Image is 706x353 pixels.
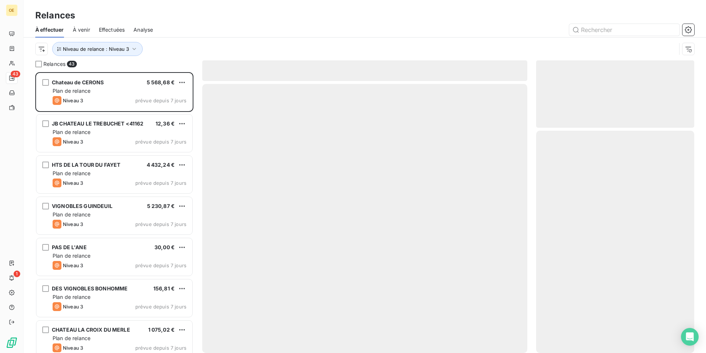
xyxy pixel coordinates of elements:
[63,221,83,227] span: Niveau 3
[35,72,193,353] div: grid
[153,285,175,292] span: 156,81 €
[63,304,83,310] span: Niveau 3
[147,79,175,85] span: 5 568,68 €
[73,26,90,33] span: À venir
[133,26,153,33] span: Analyse
[99,26,125,33] span: Effectuées
[53,211,90,218] span: Plan de relance
[52,162,120,168] span: HTS DE LA TOUR DU FAYET
[135,262,186,268] span: prévue depuis 7 jours
[6,337,18,349] img: Logo LeanPay
[135,98,186,103] span: prévue depuis 7 jours
[63,98,83,103] span: Niveau 3
[52,244,87,250] span: PAS DE L'ANE
[53,294,90,300] span: Plan de relance
[52,326,130,333] span: CHATEAU LA CROIX DU MERLE
[67,61,76,67] span: 43
[156,120,175,127] span: 12,36 €
[52,42,143,56] button: Niveau de relance : Niveau 3
[53,253,90,259] span: Plan de relance
[11,71,20,77] span: 43
[53,88,90,94] span: Plan de relance
[135,180,186,186] span: prévue depuis 7 jours
[6,4,18,16] div: OE
[569,24,680,36] input: Rechercher
[35,9,75,22] h3: Relances
[147,162,175,168] span: 4 432,24 €
[63,262,83,268] span: Niveau 3
[147,203,175,209] span: 5 230,87 €
[135,139,186,145] span: prévue depuis 7 jours
[35,26,64,33] span: À effectuer
[14,271,20,277] span: 1
[52,285,128,292] span: DES VIGNOBLES BONHOMME
[63,345,83,351] span: Niveau 3
[53,335,90,341] span: Plan de relance
[63,180,83,186] span: Niveau 3
[135,345,186,351] span: prévue depuis 7 jours
[154,244,175,250] span: 30,00 €
[52,79,104,85] span: Chateau de CERONS
[63,46,129,52] span: Niveau de relance : Niveau 3
[52,120,144,127] span: JB CHATEAU LE TREBUCHET <41162
[681,328,699,346] div: Open Intercom Messenger
[52,203,113,209] span: VIGNOBLES GUINDEUIL
[53,170,90,176] span: Plan de relance
[63,139,83,145] span: Niveau 3
[43,60,65,68] span: Relances
[53,129,90,135] span: Plan de relance
[135,221,186,227] span: prévue depuis 7 jours
[148,326,175,333] span: 1 075,02 €
[135,304,186,310] span: prévue depuis 7 jours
